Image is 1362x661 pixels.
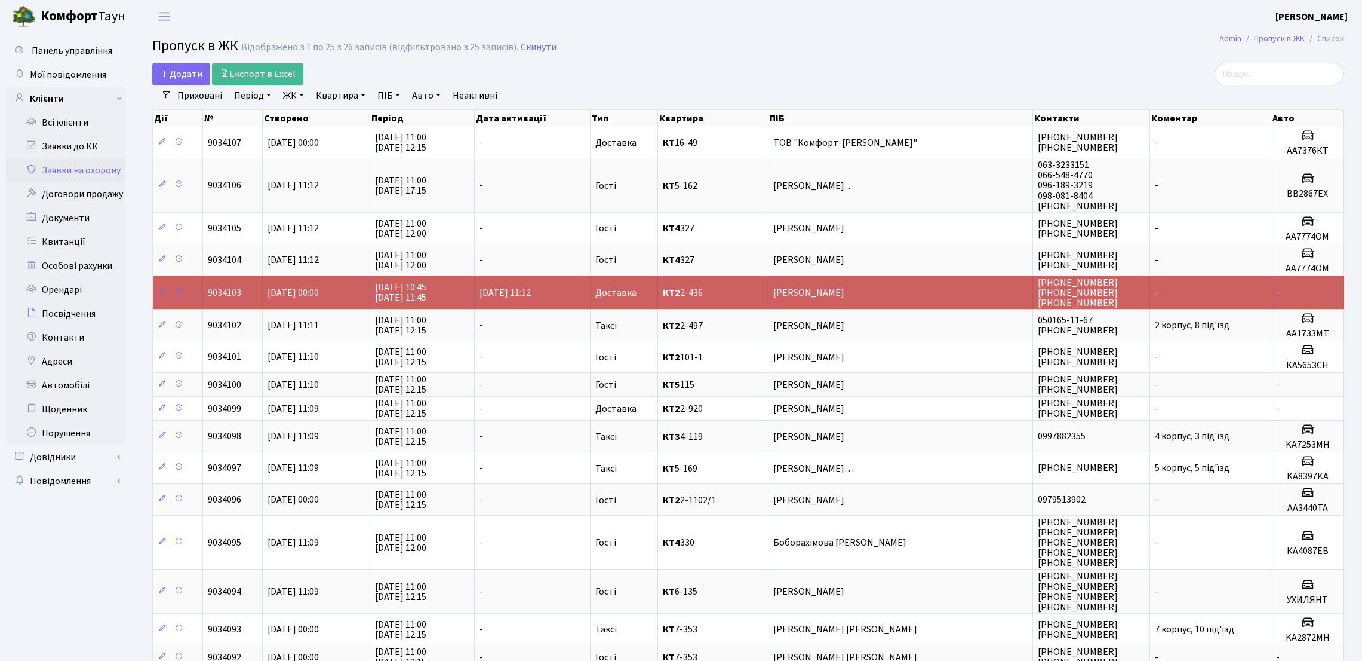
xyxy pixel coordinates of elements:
span: - [1276,286,1280,299]
b: КТ2 [663,286,680,299]
button: Переключити навігацію [149,7,179,26]
a: Панель управління [6,39,125,63]
span: 5-162 [663,181,763,191]
span: [DATE] 11:09 [268,585,319,598]
span: [PHONE_NUMBER] [PHONE_NUMBER] [1038,373,1118,396]
a: Орендарі [6,278,125,302]
b: КТ5 [663,378,680,391]
b: КТ [663,136,675,149]
span: [DATE] 00:00 [268,494,319,507]
h5: КА4087ЕВ [1276,546,1339,557]
span: 7-353 [663,625,763,634]
th: Коментар [1150,110,1271,127]
a: Приховані [173,85,227,106]
span: Таксі [595,432,617,442]
span: [PERSON_NAME] [773,495,1028,505]
span: Доставка [595,138,637,148]
span: 327 [663,224,763,233]
span: Боборахімова [PERSON_NAME] [773,538,1028,547]
span: Таксі [595,464,617,473]
a: Квитанції [6,230,125,254]
a: Додати [152,63,210,85]
span: Доставка [595,404,637,414]
span: 9034093 [208,623,241,636]
span: - [1155,136,1158,149]
span: 9034096 [208,494,241,507]
span: [DATE] 11:00 [DATE] 12:15 [375,314,426,337]
span: 9034099 [208,402,241,415]
span: [PHONE_NUMBER] [PHONE_NUMBER] [1038,397,1118,420]
span: - [479,351,483,364]
span: [PERSON_NAME] [773,587,1028,596]
b: КТ4 [663,536,680,549]
span: [DATE] 10:45 [DATE] 11:45 [375,281,426,304]
th: Тип [591,110,658,127]
span: - [479,494,483,507]
span: [DATE] 11:09 [268,430,319,443]
a: Неактивні [448,85,502,106]
h5: УХИЛЯНТ [1276,595,1339,606]
span: Гості [595,224,616,233]
b: КТ [663,462,675,475]
b: КТ [663,179,675,192]
span: 4 корпус, 3 під'їзд [1155,430,1229,443]
h5: KA7253MH [1276,439,1339,451]
span: 6-135 [663,587,763,596]
div: Відображено з 1 по 25 з 26 записів (відфільтровано з 25 записів). [241,42,518,53]
span: 9034103 [208,286,241,299]
th: № [203,110,263,127]
a: Щоденник [6,397,125,421]
span: - [479,136,483,149]
th: Дії [153,110,203,127]
span: [DATE] 11:12 [479,286,531,299]
b: КТ2 [663,494,680,507]
span: 9034100 [208,378,241,391]
a: Автомобілі [6,374,125,397]
span: [DATE] 11:00 [DATE] 12:15 [375,373,426,396]
span: ТОВ "Комфорт-[PERSON_NAME]" [773,138,1028,148]
b: КТ [663,585,675,598]
span: Мої повідомлення [30,68,106,81]
a: Довідники [6,445,125,469]
a: [PERSON_NAME] [1275,10,1348,24]
span: 0997882355 [1038,430,1086,443]
a: Період [229,85,276,106]
a: Admin [1219,32,1241,45]
span: Гості [595,538,616,547]
span: [DATE] 11:00 [DATE] 12:00 [375,249,426,272]
span: - [479,179,483,192]
span: 330 [663,538,763,547]
span: [DATE] 11:00 [DATE] 12:15 [375,488,426,512]
b: КТ2 [663,319,680,332]
a: Клієнти [6,87,125,111]
span: 0979513902 [1038,494,1086,507]
img: logo.png [12,5,36,29]
span: [DATE] 11:00 [DATE] 12:15 [375,425,426,448]
span: Доставка [595,288,637,298]
th: Період [370,110,475,127]
nav: breadcrumb [1201,26,1362,51]
span: Таксі [595,321,617,330]
span: - [479,430,483,443]
h5: КА5653СН [1276,360,1339,371]
span: [DATE] 11:12 [268,222,319,235]
span: [PHONE_NUMBER] [PHONE_NUMBER] [1038,345,1118,369]
span: - [1276,402,1280,415]
span: [DATE] 11:00 [DATE] 12:00 [375,217,426,240]
span: [PHONE_NUMBER] [PHONE_NUMBER] [PHONE_NUMBER] [PHONE_NUMBER] [PHONE_NUMBER] [1038,516,1118,570]
th: Авто [1271,110,1344,127]
b: КТ2 [663,402,680,415]
a: Договори продажу [6,182,125,206]
span: [DATE] 11:00 [DATE] 12:15 [375,457,426,480]
span: Гості [595,587,616,596]
span: [DATE] 11:00 [DATE] 12:15 [375,397,426,420]
a: Авто [407,85,445,106]
span: [PERSON_NAME] [PERSON_NAME] [773,625,1028,634]
span: [DATE] 00:00 [268,286,319,299]
span: [DATE] 11:10 [268,351,319,364]
a: Скинути [521,42,557,53]
span: - [1155,286,1158,299]
span: Пропуск в ЖК [152,35,238,56]
a: ЖК [278,85,309,106]
b: КТ2 [663,351,680,364]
